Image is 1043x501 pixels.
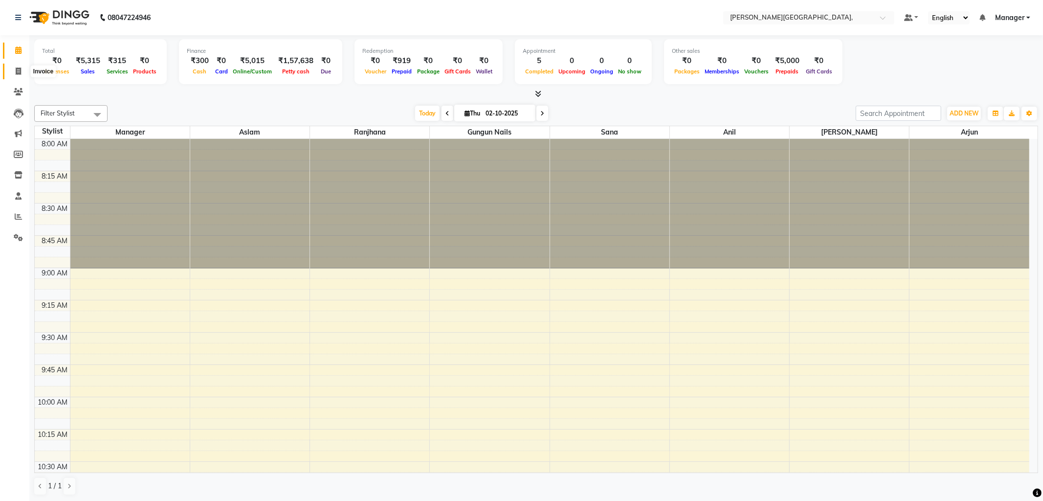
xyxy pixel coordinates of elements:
[317,55,334,67] div: ₹0
[104,55,131,67] div: ₹315
[40,236,70,246] div: 8:45 AM
[41,109,75,117] span: Filter Stylist
[616,55,644,67] div: 0
[389,55,415,67] div: ₹919
[35,126,70,137] div: Stylist
[274,55,317,67] div: ₹1,57,638
[483,106,532,121] input: 2025-10-02
[25,4,92,31] img: logo
[588,55,616,67] div: 0
[672,55,702,67] div: ₹0
[362,47,495,55] div: Redemption
[40,171,70,182] div: 8:15 AM
[771,55,803,67] div: ₹5,000
[803,68,835,75] span: Gift Cards
[36,430,70,440] div: 10:15 AM
[995,13,1024,23] span: Manager
[556,55,588,67] div: 0
[473,55,495,67] div: ₹0
[31,66,56,77] div: Invoice
[104,68,131,75] span: Services
[556,68,588,75] span: Upcoming
[40,139,70,149] div: 8:00 AM
[36,462,70,472] div: 10:30 AM
[131,68,159,75] span: Products
[702,55,742,67] div: ₹0
[213,68,230,75] span: Card
[40,268,70,278] div: 9:00 AM
[910,126,1029,138] span: Arjun
[803,55,835,67] div: ₹0
[131,55,159,67] div: ₹0
[389,68,414,75] span: Prepaid
[588,68,616,75] span: Ongoing
[79,68,98,75] span: Sales
[318,68,333,75] span: Due
[280,68,312,75] span: Petty cash
[36,397,70,408] div: 10:00 AM
[523,55,556,67] div: 5
[742,68,771,75] span: Vouchers
[230,55,274,67] div: ₹5,015
[430,126,549,138] span: gungun nails
[40,333,70,343] div: 9:30 AM
[790,126,909,138] span: [PERSON_NAME]
[616,68,644,75] span: No show
[670,126,789,138] span: Anil
[442,55,473,67] div: ₹0
[40,204,70,214] div: 8:30 AM
[187,55,213,67] div: ₹300
[187,47,334,55] div: Finance
[362,68,389,75] span: Voucher
[230,68,274,75] span: Online/Custom
[213,55,230,67] div: ₹0
[70,126,190,138] span: Manager
[523,68,556,75] span: Completed
[310,126,429,138] span: ranjhana
[947,107,981,120] button: ADD NEW
[42,55,72,67] div: ₹0
[191,68,209,75] span: Cash
[950,110,978,117] span: ADD NEW
[40,300,70,311] div: 9:15 AM
[550,126,669,138] span: Sana
[523,47,644,55] div: Appointment
[190,126,310,138] span: Aslam
[442,68,473,75] span: Gift Cards
[473,68,495,75] span: Wallet
[72,55,104,67] div: ₹5,315
[415,106,440,121] span: Today
[856,106,941,121] input: Search Appointment
[742,55,771,67] div: ₹0
[42,47,159,55] div: Total
[48,481,62,491] span: 1 / 1
[774,68,801,75] span: Prepaids
[462,110,483,117] span: Thu
[672,68,702,75] span: Packages
[415,55,442,67] div: ₹0
[108,4,151,31] b: 08047224946
[415,68,442,75] span: Package
[702,68,742,75] span: Memberships
[40,365,70,375] div: 9:45 AM
[672,47,835,55] div: Other sales
[362,55,389,67] div: ₹0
